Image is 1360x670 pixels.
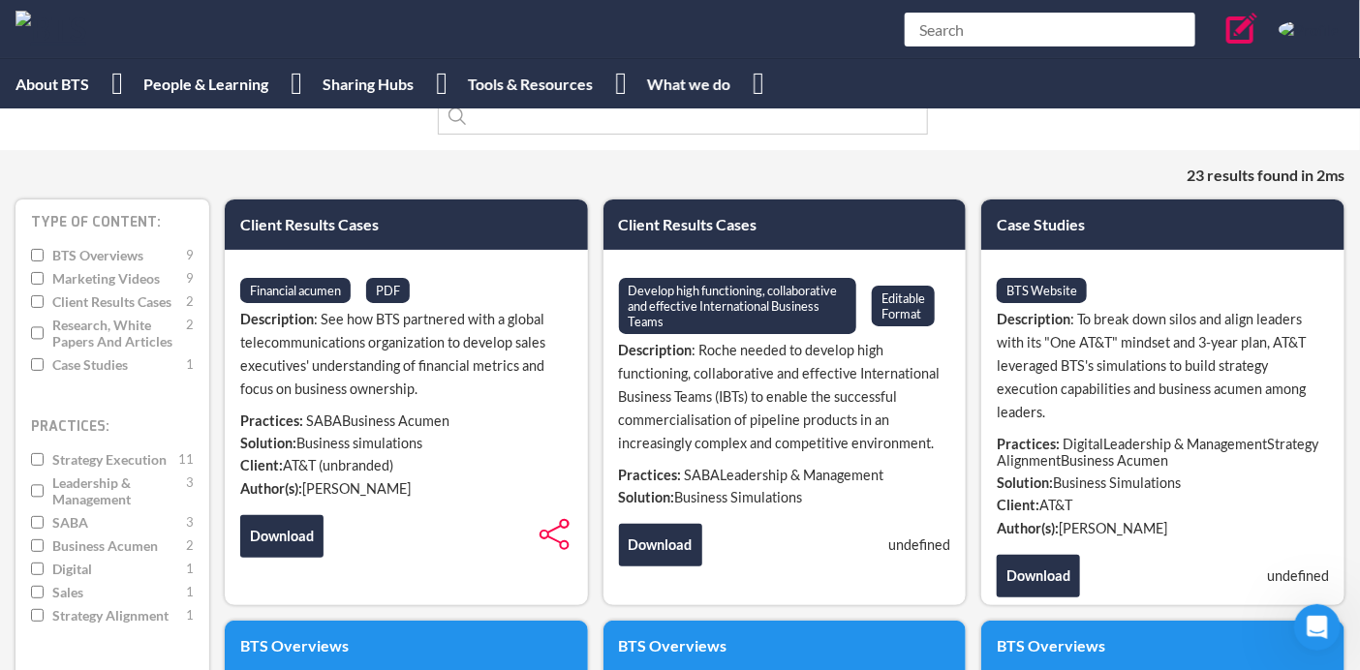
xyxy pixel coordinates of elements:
h1: Case Studies [981,199,1345,250]
span: Digital [52,561,181,577]
p: undefined [603,524,967,574]
span: Strategy Alignment [997,436,1318,469]
a: Download [240,515,324,558]
span: 1 [186,607,194,624]
p: : To break down silos and align leaders with its "One AT&T" mindset and 3-year plan, AT&T leverag... [981,308,1345,432]
li: Business simulations [225,432,588,454]
span: 1 [186,584,194,600]
a: People & Learning [128,59,307,108]
strong: Practices: [240,412,303,429]
strong: Client: [997,497,1039,513]
a: Profile [1257,15,1345,45]
span: Financial acumen [240,278,351,303]
a: Download [997,555,1080,597]
a: Sharing Hubs [307,59,452,108]
strong: Practices: [997,436,1060,452]
li: Business Simulations [981,472,1345,494]
li: Business Simulations [603,486,967,508]
strong: Solution: [619,489,675,505]
strong: Description [997,311,1070,327]
span: SABA [306,412,342,429]
span: BTS Website [997,278,1087,303]
input: Strategy Execution 11 [31,451,44,468]
span: PDF [366,278,410,303]
input: Business Acumen 2 [31,537,44,554]
span: Editable Format [872,286,935,326]
p: : See how BTS partnered with a global telecommunications organization to develop sales executives... [225,308,588,409]
a: BTS Home [15,10,86,47]
h1: Client Results Cases [603,199,967,250]
span: 9 [186,247,194,263]
strong: Client: [240,457,283,473]
span: Business Acumen [342,412,449,429]
strong: Practices: [619,467,682,483]
strong: Solution: [240,435,296,451]
img: Create [1226,13,1257,44]
a: Download [619,524,702,566]
span: SABA [685,467,721,483]
a: Tools & Resources [452,59,632,108]
span: 1 [186,561,194,577]
li: AT&T (unbranded) [225,454,588,476]
span: 2 [186,537,194,554]
span: Client Results Cases [52,293,181,310]
strong: Solution: [997,474,1053,491]
span: Leadership & Management [721,467,884,483]
input: Sales 1 [31,584,44,600]
li: AT&T [981,494,1345,516]
span: Business Acumen [1061,452,1168,469]
input: Digital 1 [31,561,44,577]
input: SABA 3 [31,514,44,531]
a: What we do [632,59,769,108]
strong: Description [240,311,314,327]
span: 11 [178,451,194,468]
span: Sales [52,584,181,600]
h2: Practices: [31,419,194,436]
span: Research, White Papers and Articles [52,317,181,350]
span: Business Acumen [52,537,181,554]
span: Strategy Alignment [52,607,181,624]
span: Leadership & Management [1103,436,1267,452]
h2: Type of content: [31,215,194,231]
span: 23 results found in 2ms [1187,166,1345,184]
span: Marketing Videos [52,270,181,287]
span: 3 [186,514,194,531]
span: Leadership & Management [52,474,181,507]
span: BTS Overviews [52,247,181,263]
input: Client Results Cases 2 [31,293,44,310]
h1: Client Results Cases [225,199,588,250]
span: Develop high functioning, collaborative and effective International Business Teams [619,278,857,334]
span: Digital [1063,436,1103,452]
p: undefined [981,555,1345,605]
span: 9 [186,270,194,287]
span: 2 [186,317,194,350]
input: Leadership & Management 3 [31,474,44,507]
li: [PERSON_NAME] [225,477,588,500]
input: Strategy Alignment 1 [31,607,44,624]
span: 2 [186,293,194,310]
span: 1 [186,356,194,373]
img: BTS [15,11,86,47]
span: SABA [52,514,181,531]
span: 3 [186,474,194,507]
img: Profile [1273,15,1345,45]
input: Research, White Papers and Articles 2 [31,317,44,350]
input: Case Studies 1 [31,356,44,373]
input: Search [905,13,1195,46]
span: Strategy Execution [52,451,173,468]
li: [PERSON_NAME] [981,517,1345,539]
p: : Roche needed to develop high functioning, collaborative and effective International Business Te... [603,339,967,463]
strong: Description [619,342,693,358]
strong: Author(s): [240,480,302,497]
span: Case Studies [52,356,181,373]
input: BTS Overviews 9 [31,247,44,263]
strong: Author(s): [997,520,1059,536]
iframe: Intercom live chat [1294,604,1341,651]
input: Marketing Videos 9 [31,270,44,287]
